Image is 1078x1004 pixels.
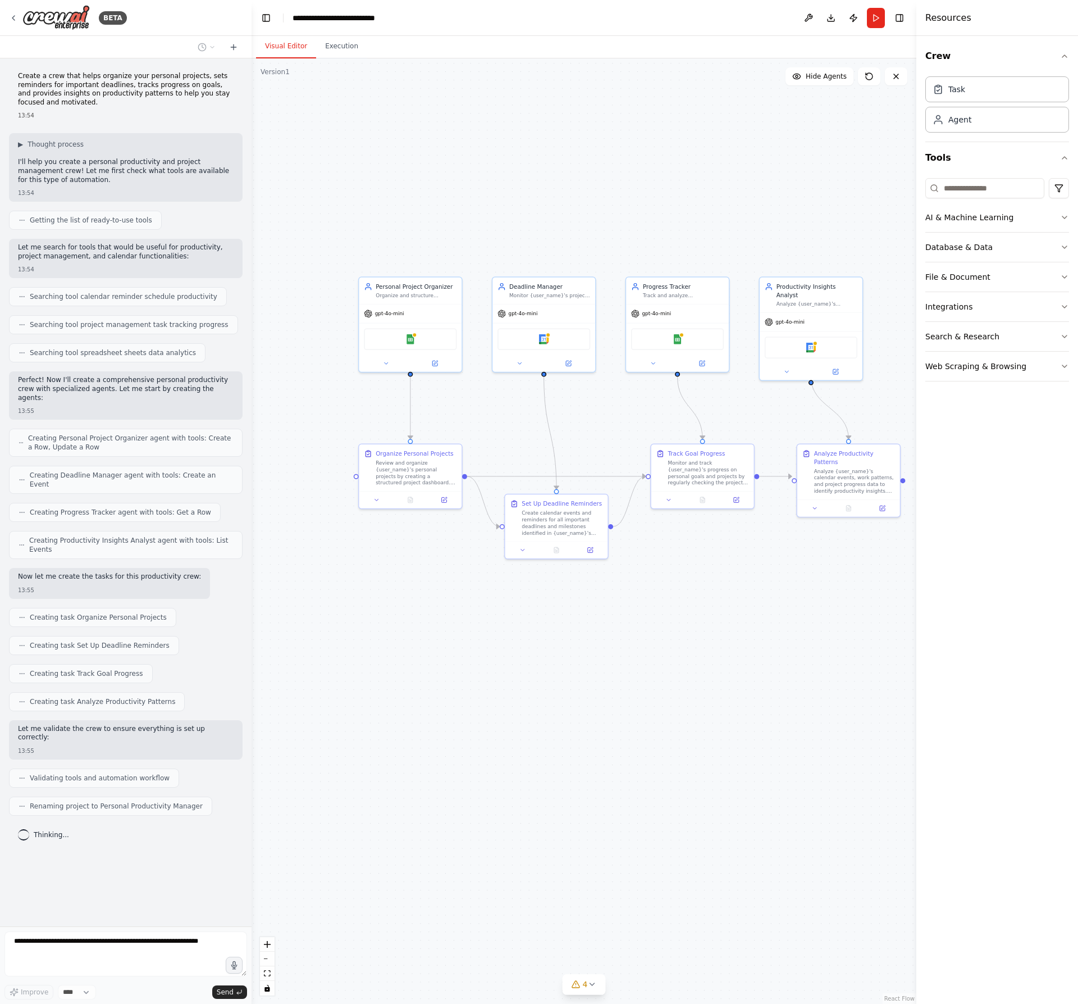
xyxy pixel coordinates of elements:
button: Hide Agents [785,67,853,85]
button: zoom in [260,937,275,952]
div: Analyze {user_name}'s calendar events, work patterns, and project progress data to identify produ... [814,468,895,495]
p: Let me search for tools that would be useful for productivity, project management, and calendar f... [18,243,234,261]
div: Progress TrackerTrack and analyze {user_name}'s progress on personal goals and projects, providin... [625,276,730,372]
div: File & Document [925,271,990,283]
div: Track Goal Progress [668,449,725,458]
div: Deadline Manager [509,283,590,291]
div: Monitor and track {user_name}'s progress on personal goals and projects by regularly checking the... [668,460,748,487]
div: Set Up Deadline RemindersCreate calendar events and reminders for all important deadlines and mil... [504,494,609,560]
div: Review and organize {user_name}'s personal projects by creating a structured project dashboard. B... [376,460,456,487]
div: Organize and structure {user_name}'s personal projects by categorizing tasks, setting priorities,... [376,292,456,299]
button: No output available [831,503,866,514]
img: Google Sheets [405,334,415,344]
span: Searching tool project management task tracking progress [30,320,229,329]
div: 13:55 [18,747,234,755]
button: Open in side panel [722,495,751,505]
nav: breadcrumb [293,12,398,24]
button: No output available [392,495,428,505]
div: Analyze Productivity PatternsAnalyze {user_name}'s calendar events, work patterns, and project pr... [796,444,901,518]
img: Google Calendar [539,334,549,344]
div: 13:54 [18,111,234,120]
span: gpt-4o-mini [642,310,671,317]
div: Personal Project OrganizerOrganize and structure {user_name}'s personal projects by categorizing ... [358,276,463,372]
g: Edge from 60d88e49-7209-4e85-b700-f83ee63f65d2 to 182e43df-9a9c-4df4-a9af-052cb82d6c7a [807,377,853,439]
button: Integrations [925,292,1069,321]
img: Logo [22,5,90,30]
g: Edge from 85c4b7a9-2268-475a-a1c3-fba4eb81a9d0 to 5ccba1f9-5106-4998-9f8e-d60e88a7c97f [613,472,646,530]
button: Open in side panel [411,358,458,369]
button: Open in side panel [430,495,458,505]
p: Now let me create the tasks for this productivity crew: [18,573,201,581]
button: Open in side panel [575,545,604,555]
button: Database & Data [925,233,1069,262]
span: Hide Agents [806,72,847,81]
span: Creating Progress Tracker agent with tools: Get a Row [30,508,211,517]
div: 13:54 [18,189,234,197]
img: Google Sheets [673,334,683,344]
g: Edge from 5082cf68-27f2-4c88-afe6-62be146cb37d to 5ccba1f9-5106-4998-9f8e-d60e88a7c97f [673,377,706,439]
div: Track and analyze {user_name}'s progress on personal goals and projects, providing regular status... [643,292,724,299]
button: No output available [685,495,720,505]
div: Monitor {user_name}'s project deadlines and important dates, create calendar events with strategi... [509,292,590,299]
span: ▶ [18,140,23,149]
button: Open in side panel [545,358,592,369]
span: Validating tools and automation workflow [30,774,170,783]
p: Create a crew that helps organize your personal projects, sets reminders for important deadlines,... [18,72,234,107]
g: Edge from a4a5bb49-68ae-40b4-b1c7-8941d5dc70ad to 85c4b7a9-2268-475a-a1c3-fba4eb81a9d0 [540,377,560,489]
span: gpt-4o-mini [375,310,404,317]
button: Hide right sidebar [892,10,907,26]
div: Organize Personal Projects [376,449,453,458]
div: 13:55 [18,407,234,415]
div: React Flow controls [260,937,275,996]
button: toggle interactivity [260,981,275,996]
button: Search & Research [925,322,1069,351]
div: Organize Personal ProjectsReview and organize {user_name}'s personal projects by creating a struc... [358,444,463,510]
button: Crew [925,40,1069,72]
button: ▶Thought process [18,140,84,149]
button: Tools [925,142,1069,174]
div: Task [948,84,965,95]
p: Perfect! Now I'll create a comprehensive personal productivity crew with specialized agents. Let ... [18,376,234,402]
g: Edge from 5c5176c4-85d9-447a-9589-df3fd00b0033 to 85c4b7a9-2268-475a-a1c3-fba4eb81a9d0 [467,472,500,530]
button: Open in side panel [868,503,897,514]
button: No output available [539,545,574,555]
div: Agent [948,114,971,125]
div: AI & Machine Learning [925,212,1013,223]
span: Creating Productivity Insights Analyst agent with tools: List Events [29,536,233,554]
img: Google Calendar [806,343,816,353]
div: 13:54 [18,265,234,274]
div: Set Up Deadline Reminders [522,499,602,508]
span: Thinking... [34,830,69,839]
span: Thought process [28,140,84,149]
span: Renaming project to Personal Productivity Manager [30,802,203,811]
button: Improve [4,985,53,1000]
a: React Flow attribution [884,996,915,1002]
button: fit view [260,966,275,981]
span: Getting the list of ready-to-use tools [30,216,152,225]
div: Track Goal ProgressMonitor and track {user_name}'s progress on personal goals and projects by reg... [650,444,755,510]
div: Web Scraping & Browsing [925,361,1026,372]
p: Let me validate the crew to ensure everything is set up correctly: [18,725,234,742]
g: Edge from 5ccba1f9-5106-4998-9f8e-d60e88a7c97f to 182e43df-9a9c-4df4-a9af-052cb82d6c7a [759,472,792,480]
span: Creating task Organize Personal Projects [30,613,167,622]
span: Creating Deadline Manager agent with tools: Create an Event [30,471,233,489]
button: AI & Machine Learning [925,203,1069,232]
h4: Resources [925,11,971,25]
div: Version 1 [261,67,290,76]
div: Productivity Insights Analyst [776,283,857,299]
g: Edge from f3a4864b-1561-4d8d-86bb-2c1fb6295d4c to 5c5176c4-85d9-447a-9589-df3fd00b0033 [406,377,414,439]
button: Switch to previous chat [193,40,220,54]
button: Click to speak your automation idea [226,957,243,974]
button: Hide left sidebar [258,10,274,26]
span: Creating Personal Project Organizer agent with tools: Create a Row, Update a Row [28,434,233,452]
div: Personal Project Organizer [376,283,456,291]
button: Execution [316,35,367,58]
span: Searching tool calendar reminder schedule productivity [30,292,217,301]
span: Creating task Analyze Productivity Patterns [30,697,175,706]
button: Send [212,985,247,999]
div: Tools [925,174,1069,390]
button: Open in side panel [678,358,725,369]
div: Search & Research [925,331,999,342]
div: BETA [99,11,127,25]
g: Edge from 5c5176c4-85d9-447a-9589-df3fd00b0033 to 5ccba1f9-5106-4998-9f8e-d60e88a7c97f [467,472,646,480]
